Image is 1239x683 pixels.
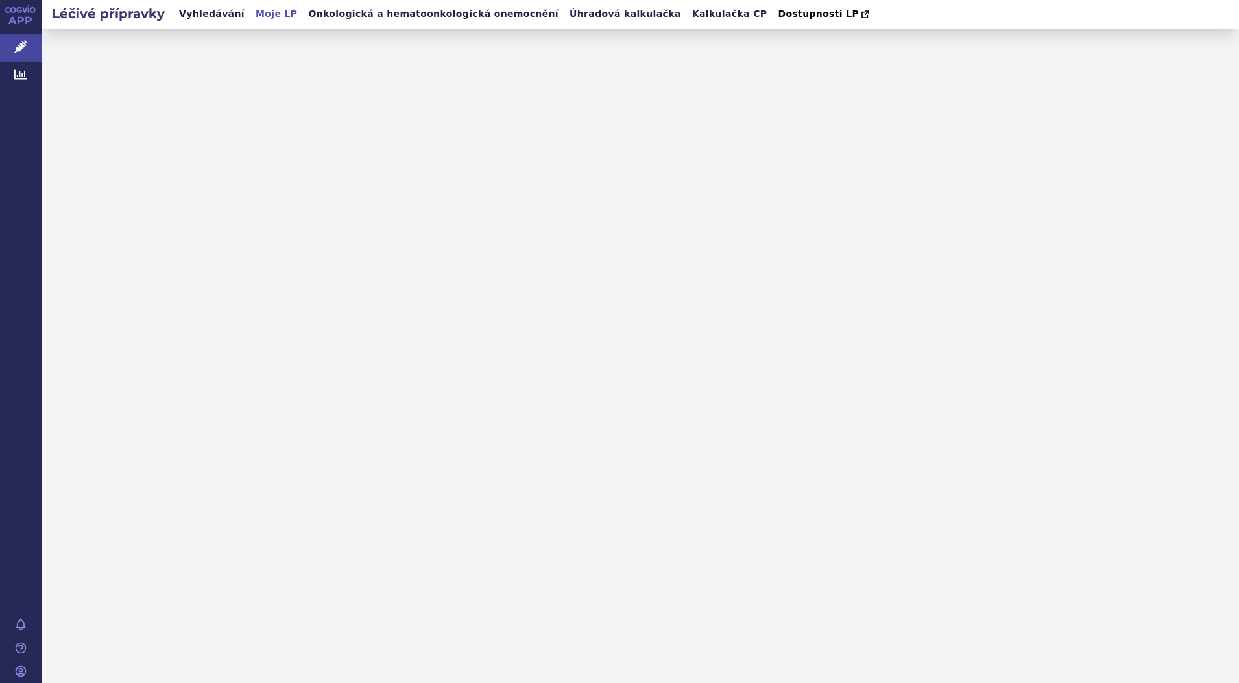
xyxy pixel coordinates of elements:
[774,5,876,23] a: Dostupnosti LP
[42,5,175,23] h2: Léčivé přípravky
[688,5,771,23] a: Kalkulačka CP
[778,8,859,19] span: Dostupnosti LP
[252,5,301,23] a: Moje LP
[175,5,248,23] a: Vyhledávání
[304,5,562,23] a: Onkologická a hematoonkologická onemocnění
[566,5,685,23] a: Úhradová kalkulačka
